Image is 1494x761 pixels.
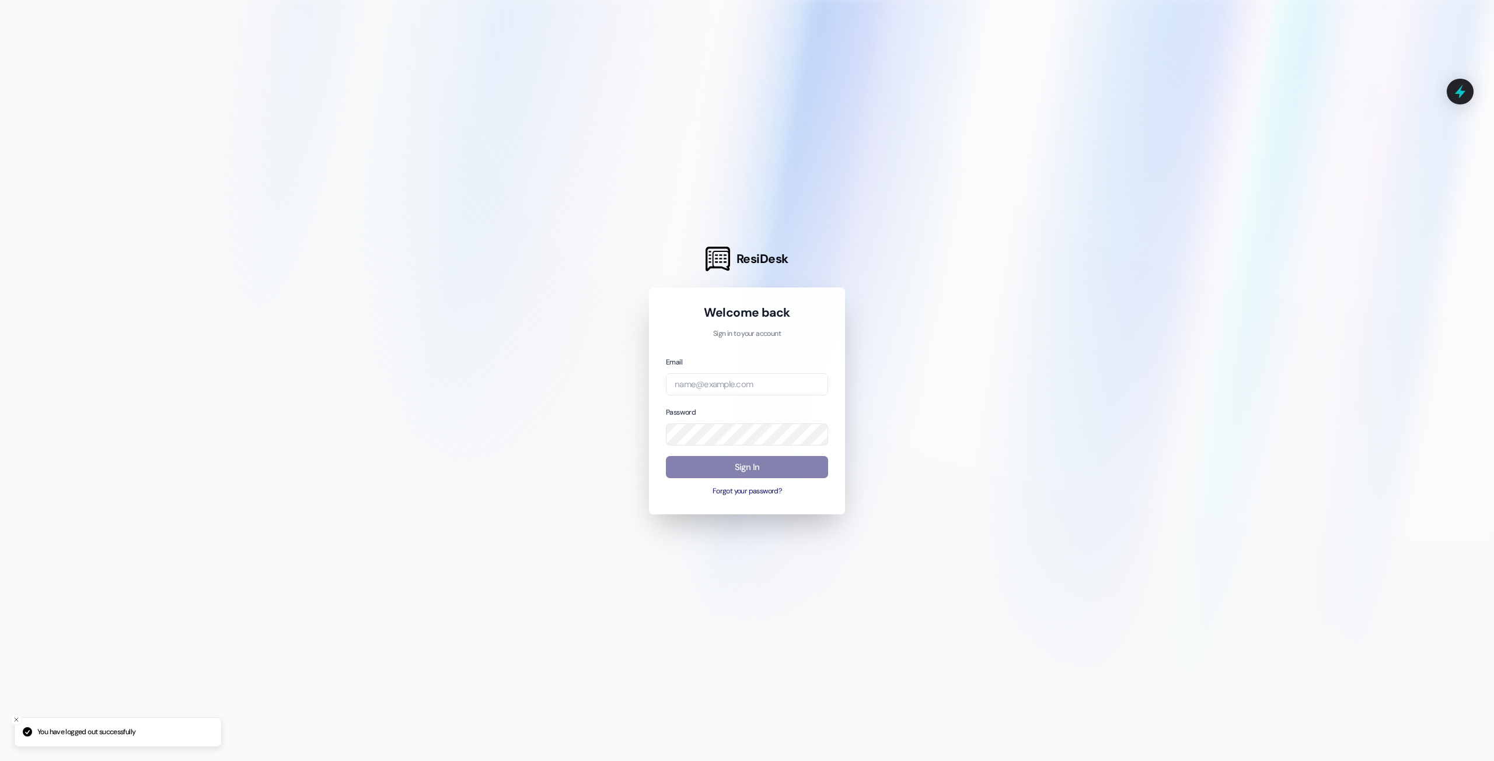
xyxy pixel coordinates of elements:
[666,456,828,479] button: Sign In
[736,251,788,267] span: ResiDesk
[666,408,696,417] label: Password
[706,247,730,271] img: ResiDesk Logo
[11,714,22,725] button: Close toast
[666,373,828,396] input: name@example.com
[666,357,682,367] label: Email
[37,727,135,738] p: You have logged out successfully
[666,486,828,497] button: Forgot your password?
[666,329,828,339] p: Sign in to your account
[666,304,828,321] h1: Welcome back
